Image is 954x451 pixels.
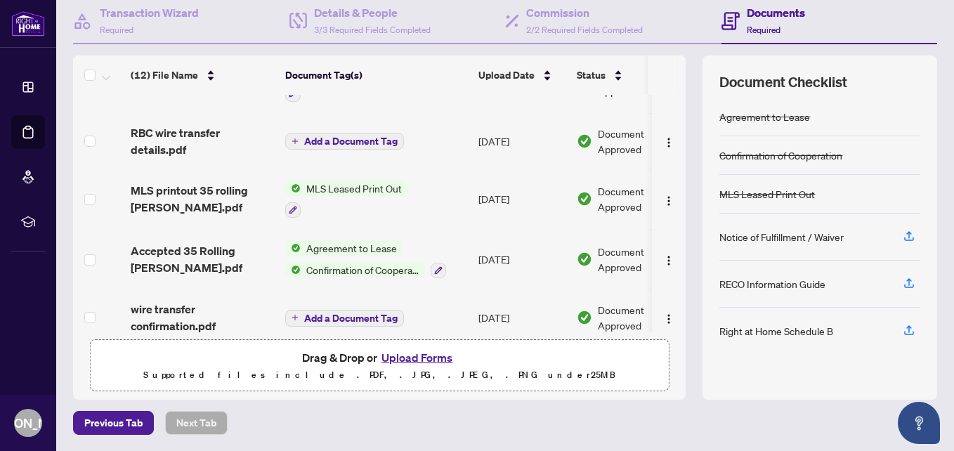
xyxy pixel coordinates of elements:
img: Document Status [577,191,592,207]
button: Next Tab [165,411,228,435]
span: Confirmation of Cooperation [301,262,425,277]
button: Add a Document Tag [285,132,404,150]
button: Status IconMLS Leased Print Out [285,181,407,218]
td: [DATE] [473,289,571,346]
td: [DATE] [473,229,571,289]
button: Open asap [898,402,940,444]
span: Drag & Drop or [302,348,457,367]
span: Required [100,25,133,35]
span: MLS Leased Print Out [301,181,407,196]
div: Agreement to Lease [719,109,810,124]
span: Document Approved [598,126,685,157]
span: Document Approved [598,183,685,214]
button: Previous Tab [73,411,154,435]
button: Add a Document Tag [285,310,404,327]
td: [DATE] [473,169,571,230]
th: Status [571,55,691,95]
span: Required [747,25,780,35]
div: MLS Leased Print Out [719,186,815,202]
button: Add a Document Tag [285,308,404,327]
span: 3/3 Required Fields Completed [314,25,431,35]
div: Notice of Fulfillment / Waiver [719,229,844,244]
img: Status Icon [285,240,301,256]
td: [DATE] [473,113,571,169]
span: Upload Date [478,67,535,83]
span: Document Checklist [719,72,847,92]
th: Upload Date [473,55,571,95]
h4: Commission [526,4,643,21]
span: (12) File Name [131,67,198,83]
th: Document Tag(s) [280,55,473,95]
span: Accepted 35 Rolling [PERSON_NAME].pdf [131,242,274,276]
h4: Documents [747,4,805,21]
img: Document Status [577,310,592,325]
span: RBC wire transfer details.pdf [131,124,274,158]
span: MLS printout 35 rolling [PERSON_NAME].pdf [131,182,274,216]
img: Document Status [577,251,592,267]
th: (12) File Name [125,55,280,95]
span: Drag & Drop orUpload FormsSupported files include .PDF, .JPG, .JPEG, .PNG under25MB [91,340,668,392]
img: Logo [663,195,674,207]
span: plus [292,138,299,145]
h4: Transaction Wizard [100,4,199,21]
button: Upload Forms [377,348,457,367]
img: Logo [663,137,674,148]
button: Logo [658,306,680,329]
span: Status [577,67,606,83]
span: Previous Tab [84,412,143,434]
span: wire transfer confirmation.pdf [131,301,274,334]
div: Right at Home Schedule B [719,323,833,339]
img: logo [11,11,45,37]
span: Document Approved [598,302,685,333]
div: Confirmation of Cooperation [719,148,842,163]
span: Document Approved [598,244,685,275]
img: Logo [663,255,674,266]
img: Status Icon [285,181,301,196]
h4: Details & People [314,4,431,21]
button: Logo [658,188,680,210]
span: Agreement to Lease [301,240,403,256]
span: 2/2 Required Fields Completed [526,25,643,35]
div: RECO Information Guide [719,276,825,292]
span: Add a Document Tag [304,313,398,323]
img: Status Icon [285,262,301,277]
button: Status IconAgreement to LeaseStatus IconConfirmation of Cooperation [285,240,446,278]
p: Supported files include .PDF, .JPG, .JPEG, .PNG under 25 MB [99,367,660,384]
button: Logo [658,130,680,152]
button: Add a Document Tag [285,133,404,150]
span: Add a Document Tag [304,136,398,146]
img: Document Status [577,133,592,149]
img: Logo [663,313,674,325]
button: Logo [658,248,680,270]
span: plus [292,314,299,321]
